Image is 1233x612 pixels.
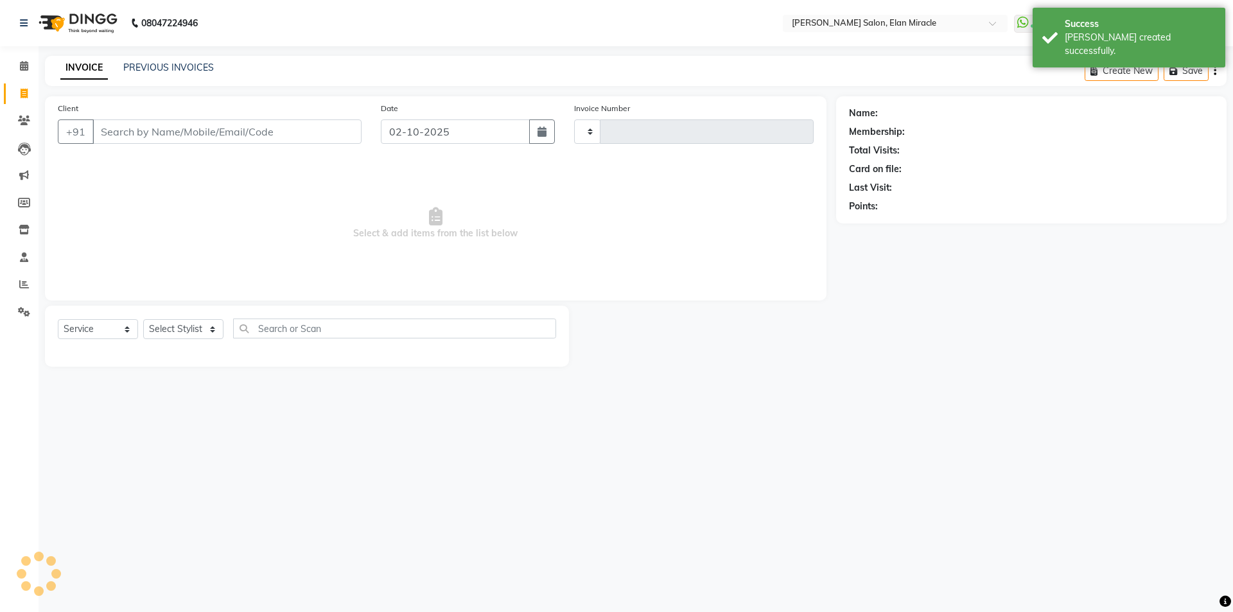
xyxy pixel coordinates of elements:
a: INVOICE [60,57,108,80]
label: Invoice Number [574,103,630,114]
div: Membership: [849,125,905,139]
div: Name: [849,107,878,120]
b: 08047224946 [141,5,198,41]
button: Save [1164,61,1209,81]
input: Search or Scan [233,319,556,338]
label: Date [381,103,398,114]
div: Last Visit: [849,181,892,195]
button: +91 [58,119,94,144]
button: Create New [1085,61,1159,81]
label: Client [58,103,78,114]
div: Success [1065,17,1216,31]
div: Total Visits: [849,144,900,157]
div: Bill created successfully. [1065,31,1216,58]
div: Points: [849,200,878,213]
span: Select & add items from the list below [58,159,814,288]
div: Card on file: [849,162,902,176]
input: Search by Name/Mobile/Email/Code [92,119,362,144]
img: logo [33,5,121,41]
a: PREVIOUS INVOICES [123,62,214,73]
